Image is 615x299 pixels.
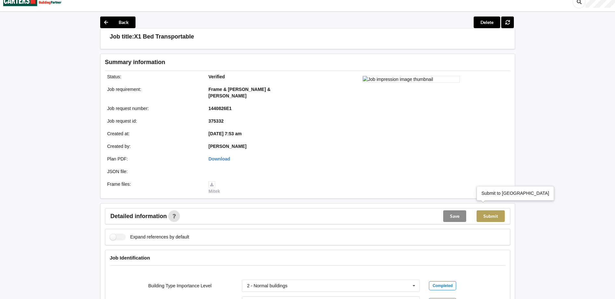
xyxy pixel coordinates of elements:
button: Submit [477,210,505,222]
h4: Job Identification [110,255,505,261]
div: Job requirement : [103,86,204,99]
label: Expand references by default [110,234,189,240]
button: Back [100,17,136,28]
a: Download [208,156,230,161]
b: Frame & [PERSON_NAME] & [PERSON_NAME] [208,87,270,98]
div: JSON file : [103,168,204,175]
a: Mitek [208,182,220,194]
div: Plan PDF : [103,156,204,162]
h3: X1 Bed Transportable [134,33,194,40]
div: Job request number : [103,105,204,112]
div: Frame files : [103,181,204,194]
div: 2 - Normal buildings [247,283,288,288]
b: 375332 [208,118,224,124]
div: Created by : [103,143,204,149]
div: Job request id : [103,118,204,124]
div: Status : [103,73,204,80]
span: Detailed information [111,213,167,219]
div: Completed [429,281,456,290]
div: Submit to [GEOGRAPHIC_DATA] [481,190,549,196]
b: Verified [208,74,225,79]
div: Created at : [103,130,204,137]
button: Delete [474,17,500,28]
label: Building Type Importance Level [148,283,211,288]
b: [PERSON_NAME] [208,144,246,149]
img: Job impression image thumbnail [362,76,460,83]
h3: Job title: [110,33,134,40]
h3: Summary information [105,59,407,66]
b: [DATE] 7:53 am [208,131,242,136]
b: 1440826E1 [208,106,232,111]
